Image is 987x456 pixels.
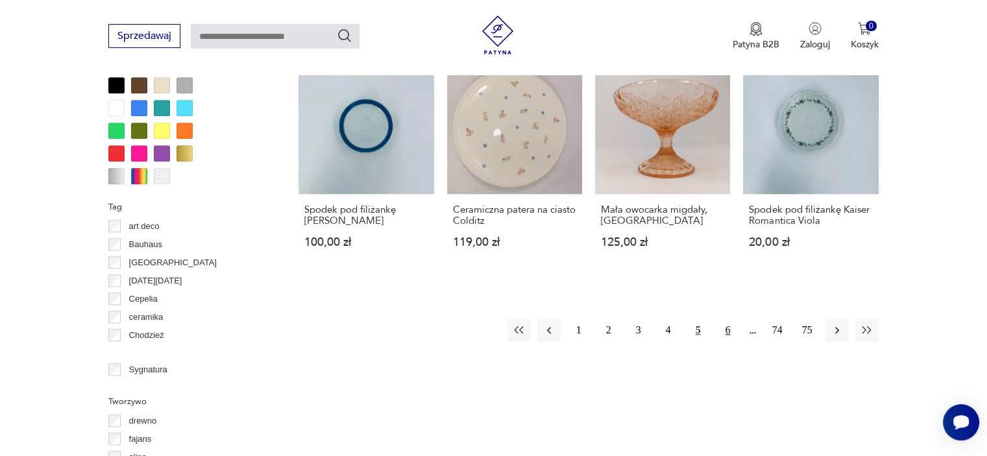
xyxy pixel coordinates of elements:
a: Spodek pod filiżankę Kaiser Romantica ViolaSpodek pod filiżankę Kaiser Romantica Viola20,00 zł [743,59,878,273]
a: Ceramiczna patera na ciasto ColditzCeramiczna patera na ciasto Colditz119,00 zł [447,59,582,273]
img: Ikona medalu [749,22,762,36]
img: Ikonka użytkownika [809,22,822,35]
button: 3 [627,318,650,342]
p: Tworzywo [108,394,267,409]
a: Mała owocarka migdały, ZąbkowiceMała owocarka migdały, [GEOGRAPHIC_DATA]125,00 zł [595,59,730,273]
p: Koszyk [851,38,879,51]
p: art deco [129,219,160,234]
button: 5 [687,318,710,342]
h3: Spodek pod filiżankę Kaiser Romantica Viola [749,204,872,226]
button: 75 [796,318,819,342]
p: 20,00 zł [749,237,872,248]
p: [GEOGRAPHIC_DATA] [129,256,217,270]
p: Sygnatura [129,363,167,377]
p: [DATE][DATE] [129,274,182,288]
button: Patyna B2B [733,22,779,51]
p: Patyna B2B [733,38,779,51]
p: Zaloguj [800,38,830,51]
button: Szukaj [337,28,352,43]
p: Tag [108,200,267,214]
a: Sprzedawaj [108,32,180,42]
button: Sprzedawaj [108,24,180,48]
a: Ikona medaluPatyna B2B [733,22,779,51]
button: 0Koszyk [851,22,879,51]
a: Spodek pod filiżankę RosenthalSpodek pod filiżankę [PERSON_NAME]100,00 zł [299,59,433,273]
img: Patyna - sklep z meblami i dekoracjami vintage [478,16,517,54]
h3: Mała owocarka migdały, [GEOGRAPHIC_DATA] [601,204,724,226]
h3: Ceramiczna patera na ciasto Colditz [453,204,576,226]
div: 0 [866,21,877,32]
button: 6 [716,318,740,342]
p: Bauhaus [129,237,162,252]
img: Ikona koszyka [858,22,871,35]
p: fajans [129,432,152,446]
p: 100,00 zł [304,237,428,248]
button: 4 [657,318,680,342]
p: Chodzież [129,328,164,342]
p: drewno [129,414,157,428]
button: Zaloguj [800,22,830,51]
p: Cepelia [129,292,158,306]
p: 125,00 zł [601,237,724,248]
p: ceramika [129,310,164,324]
h3: Spodek pod filiżankę [PERSON_NAME] [304,204,428,226]
p: 119,00 zł [453,237,576,248]
button: 2 [597,318,620,342]
iframe: Smartsupp widget button [943,404,979,440]
button: 1 [567,318,591,342]
p: Ćmielów [129,346,162,361]
button: 74 [766,318,789,342]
